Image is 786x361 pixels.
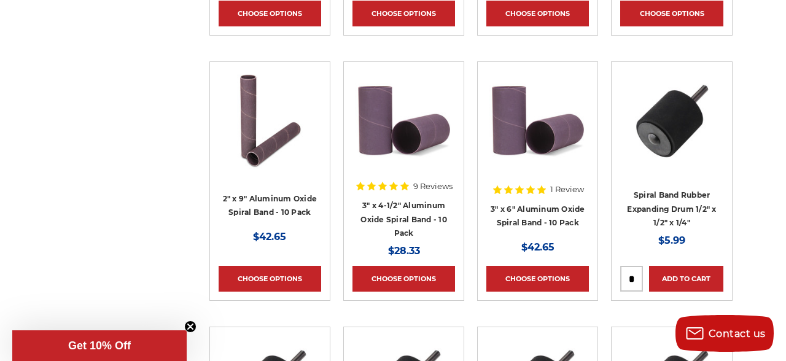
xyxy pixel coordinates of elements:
a: 2" x 9" Aluminum Oxide Spiral Band - 10 Pack [223,194,317,217]
span: $5.99 [658,235,685,246]
div: Get 10% OffClose teaser [12,330,187,361]
a: 2" x 9" AOX Spiral Bands [219,71,321,173]
span: $28.33 [388,245,420,257]
a: Choose Options [352,1,455,26]
span: Contact us [709,328,766,340]
button: Contact us [675,315,774,352]
a: BHA's 1-1/2 inch x 1/2 inch rubber drum bottom profile, for reliable spiral band attachment. [620,71,723,173]
img: 2" x 9" AOX Spiral Bands [220,71,319,169]
a: Choose Options [219,266,321,292]
a: Choose Options [486,1,589,26]
a: 3" x 4-1/2" Aluminum Oxide Spiral Band - 10 Pack [360,201,447,238]
button: Close teaser [184,320,196,333]
a: 3" x 4-1/2" Spiral Bands Aluminum Oxide [352,71,455,173]
img: BHA's 1-1/2 inch x 1/2 inch rubber drum bottom profile, for reliable spiral band attachment. [623,71,721,169]
a: Choose Options [486,266,589,292]
span: 1 Review [550,185,584,193]
span: 9 Reviews [413,182,453,190]
a: Choose Options [352,266,455,292]
img: 3" x 6" Spiral Bands Aluminum Oxide [489,71,587,169]
a: Choose Options [620,1,723,26]
span: $42.65 [253,231,286,243]
span: $42.65 [521,241,554,253]
a: 3" x 6" Aluminum Oxide Spiral Band - 10 Pack [491,204,585,228]
img: 3" x 4-1/2" Spiral Bands Aluminum Oxide [355,71,453,169]
span: Get 10% Off [68,340,131,352]
a: 3" x 6" Spiral Bands Aluminum Oxide [486,71,589,173]
a: Add to Cart [649,266,723,292]
a: Spiral Band Rubber Expanding Drum 1/2" x 1/2" x 1/4" [627,190,716,227]
a: Choose Options [219,1,321,26]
